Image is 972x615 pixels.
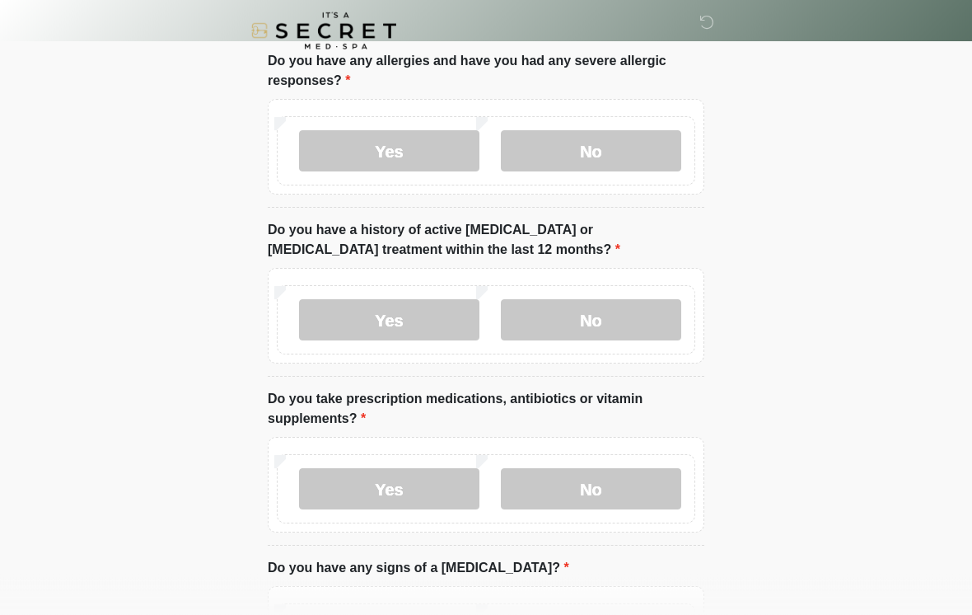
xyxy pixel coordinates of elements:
label: Do you have any signs of a [MEDICAL_DATA]? [268,559,569,579]
label: Yes [299,300,479,341]
img: It's A Secret Med Spa Logo [251,12,396,49]
label: No [501,469,681,510]
label: No [501,300,681,341]
label: Do you have a history of active [MEDICAL_DATA] or [MEDICAL_DATA] treatment within the last 12 mon... [268,221,704,261]
label: Do you take prescription medications, antibiotics or vitamin supplements? [268,390,704,430]
label: Yes [299,469,479,510]
label: No [501,131,681,172]
label: Yes [299,131,479,172]
label: Do you have any allergies and have you had any severe allergic responses? [268,52,704,92]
